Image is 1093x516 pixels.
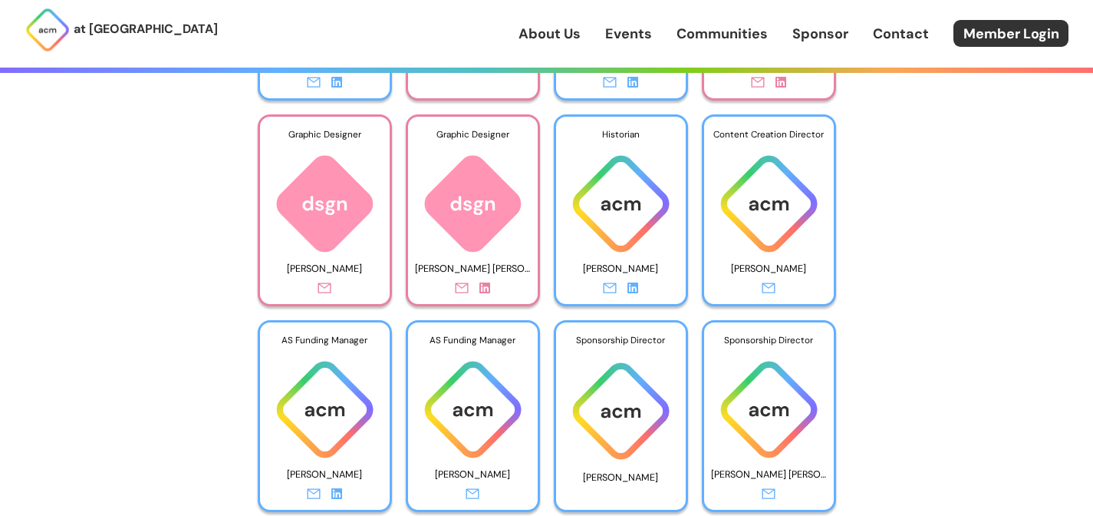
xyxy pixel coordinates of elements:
[792,24,848,44] a: Sponsor
[556,117,686,152] div: Historian
[408,117,538,152] div: Graphic Designer
[953,20,1068,47] a: Member Login
[605,24,652,44] a: Events
[556,322,686,359] div: Sponsorship Director
[704,117,834,152] div: Content Creation Director
[25,7,218,53] a: at [GEOGRAPHIC_DATA]
[704,357,834,462] img: ACM logo
[415,463,531,487] p: [PERSON_NAME]
[260,117,390,152] div: Graphic Designer
[711,257,827,281] p: [PERSON_NAME]
[260,357,390,462] img: ACM logo
[408,322,538,358] div: AS Funding Manager
[74,19,218,39] p: at [GEOGRAPHIC_DATA]
[711,463,827,487] p: [PERSON_NAME] [PERSON_NAME]
[704,151,834,256] img: ACM logo
[519,24,581,44] a: About Us
[556,151,686,256] img: ACM logo
[267,463,383,487] p: [PERSON_NAME]
[563,257,679,281] p: [PERSON_NAME]
[267,257,383,281] p: [PERSON_NAME]
[873,24,929,44] a: Contact
[563,466,679,488] p: [PERSON_NAME]
[25,7,71,53] img: ACM Logo
[415,257,531,281] p: [PERSON_NAME] [PERSON_NAME]
[408,357,538,462] img: ACM logo
[556,359,686,464] img: ACM logo
[260,151,390,256] img: ACM logo
[408,151,538,256] img: ACM logo
[704,322,834,358] div: Sponsorship Director
[677,24,768,44] a: Communities
[260,322,390,358] div: AS Funding Manager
